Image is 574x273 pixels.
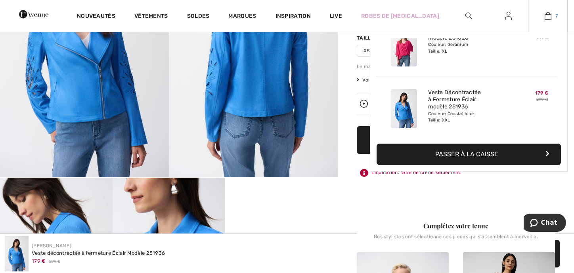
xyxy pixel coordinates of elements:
[330,12,342,20] a: Live
[505,11,512,21] img: Mes infos
[32,243,71,248] a: [PERSON_NAME]
[32,258,46,264] span: 179 €
[77,13,115,21] a: Nouveautés
[391,89,417,128] img: Veste Décontractée à Fermeture Éclair modèle 251936
[536,35,549,40] s: 189 €
[134,13,168,21] a: Vêtements
[391,27,417,66] img: Haut Col Bénitier Ample modèle 251026
[360,100,368,108] img: Regardez la rediffusion
[545,11,551,21] img: Mon panier
[357,76,416,83] span: Voir tableau des tailles
[225,178,338,234] video: Your browser does not support the video tag.
[187,13,210,21] a: Soldes
[555,12,558,19] span: 7
[357,34,377,42] div: Taille:
[19,6,48,22] img: 1ère Avenue
[361,12,439,20] a: Robes de [MEDICAL_DATA]
[499,11,518,21] a: Se connecter
[357,166,555,180] div: Liquidation. Note de crédit seulement.
[377,144,561,165] button: Passer à la caisse
[428,89,506,111] a: Veste Décontractée à Fermeture Éclair modèle 251936
[536,97,549,102] s: 299 €
[276,13,311,21] span: Inspiration
[528,11,567,21] a: 7
[357,63,555,70] div: Le mannequin fait 5'9"/175 cm et porte une taille 6.
[228,13,256,21] a: Marques
[357,221,555,231] div: Complétez votre tenue
[357,45,377,57] span: XS
[535,90,549,96] span: 179 €
[428,111,506,123] div: Couleur: Coastal blue Taille: XXL
[428,42,506,54] div: Couleur: Geranium Taille: XL
[465,11,472,21] img: recherche
[49,259,61,265] span: 299 €
[357,234,555,246] div: Nos stylistes ont sélectionné ces pièces qui s'assemblent à merveille.
[32,249,165,257] div: Veste décontractée à fermeture Éclair Modèle 251936
[5,236,29,271] img: Veste D&eacute;contract&eacute;e &agrave; Fermeture &Eacute;clair mod&egrave;le 251936
[357,126,555,154] button: Ajouter au panier
[524,214,566,233] iframe: Ouvre un widget dans lequel vous pouvez chatter avec l’un de nos agents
